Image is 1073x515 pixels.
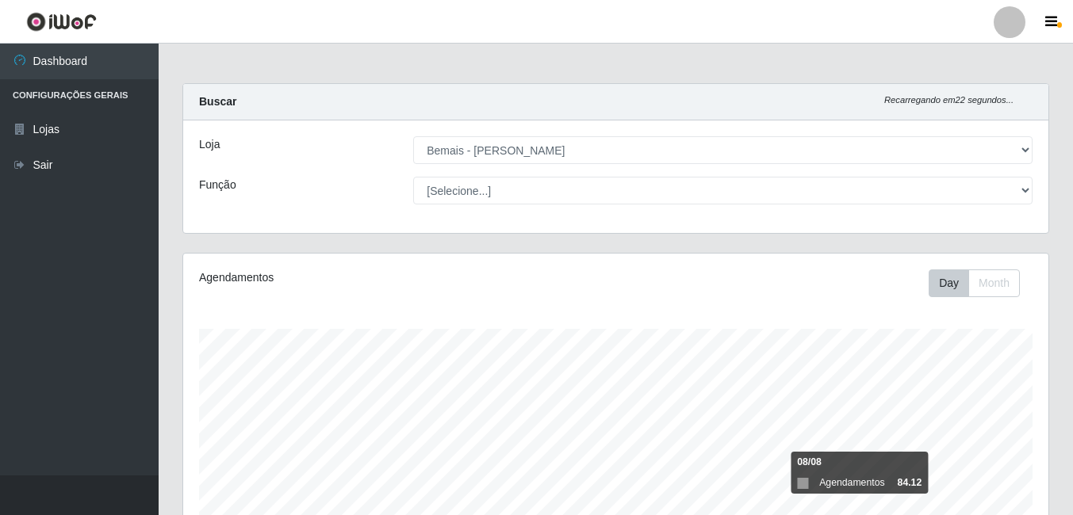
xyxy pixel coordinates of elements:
div: Toolbar with button groups [929,269,1033,297]
button: Month [968,269,1020,297]
i: Recarregando em 22 segundos... [884,95,1014,105]
label: Loja [199,136,220,153]
strong: Buscar [199,95,236,108]
div: Agendamentos [199,269,532,286]
img: CoreUI Logo [26,12,97,32]
div: First group [929,269,1020,297]
label: Função [199,177,236,193]
button: Day [929,269,969,297]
